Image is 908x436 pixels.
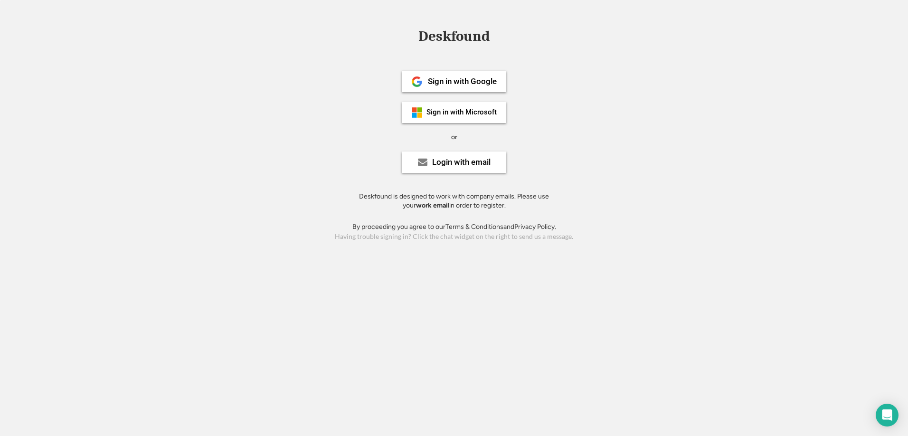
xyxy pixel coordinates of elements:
[352,222,556,232] div: By proceeding you agree to our and
[432,158,491,166] div: Login with email
[428,77,497,85] div: Sign in with Google
[445,223,503,231] a: Terms & Conditions
[426,109,497,116] div: Sign in with Microsoft
[514,223,556,231] a: Privacy Policy.
[876,404,899,427] div: Open Intercom Messenger
[411,76,423,87] img: 1024px-Google__G__Logo.svg.png
[414,29,494,44] div: Deskfound
[411,107,423,118] img: ms-symbollockup_mssymbol_19.png
[347,192,561,210] div: Deskfound is designed to work with company emails. Please use your in order to register.
[416,201,449,209] strong: work email
[451,133,457,142] div: or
